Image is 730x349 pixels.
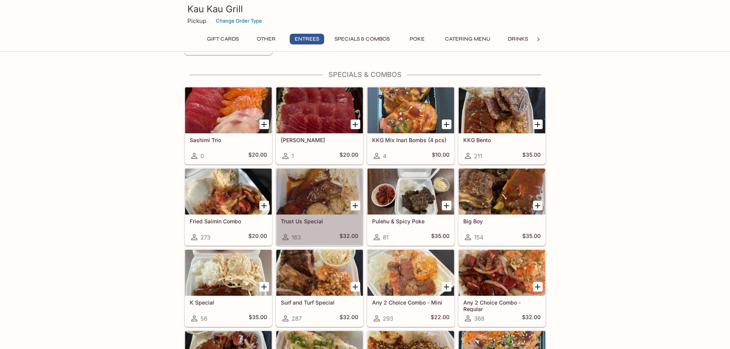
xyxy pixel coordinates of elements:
button: Add Sashimi Trio [259,120,269,129]
div: Any 2 Choice Combo - Mini [367,250,454,296]
span: 4 [383,152,387,160]
button: Poke [400,34,435,44]
div: KKG Mix Inari Bombs (4 pcs) [367,87,454,133]
div: Pulehu & Spicy Poke [367,169,454,215]
span: 81 [383,234,389,241]
a: Big Boy154$35.00 [458,168,546,246]
h5: KKG Bento [463,137,541,143]
p: Pickup [187,17,206,25]
span: 163 [292,234,301,241]
span: 368 [474,315,484,322]
div: Fried Saimin Combo [185,169,272,215]
h5: $32.00 [522,314,541,323]
h5: Any 2 Choice Combo - Mini [372,299,449,306]
a: Trust Us Special163$32.00 [276,168,363,246]
button: Add Trust Us Special [351,201,360,210]
button: Gift Cards [203,34,243,44]
h5: $35.00 [249,314,267,323]
h3: Kau Kau Grill [187,3,543,15]
button: Specials & Combos [330,34,394,44]
h4: Specials & Combos [184,70,546,79]
span: 273 [200,234,210,241]
a: KKG Bento211$35.00 [458,87,546,164]
h5: $20.00 [248,233,267,242]
span: 1 [292,152,294,160]
a: [PERSON_NAME]1$20.00 [276,87,363,164]
h5: Fried Saimin Combo [190,218,267,224]
h5: Any 2 Choice Combo - Regular [463,299,541,312]
button: Add Surf and Turf Special [351,282,360,292]
button: Add Fried Saimin Combo [259,201,269,210]
span: 0 [200,152,204,160]
button: Add K Special [259,282,269,292]
h5: $35.00 [522,233,541,242]
span: 154 [474,234,484,241]
a: Fried Saimin Combo273$20.00 [185,168,272,246]
h5: $35.00 [431,233,449,242]
button: Add Big Boy [533,201,543,210]
h5: $20.00 [340,151,358,161]
button: Entrees [290,34,324,44]
div: Big Boy [459,169,545,215]
button: Add KKG Mix Inari Bombs (4 pcs) [442,120,451,129]
button: Catering Menu [441,34,495,44]
a: K Special56$35.00 [185,249,272,327]
h5: Pulehu & Spicy Poke [372,218,449,224]
span: 287 [292,315,302,322]
a: Any 2 Choice Combo - Regular368$32.00 [458,249,546,327]
h5: $35.00 [522,151,541,161]
div: Ahi Sashimi [276,87,363,133]
h5: Surf and Turf Special [281,299,358,306]
button: Add KKG Bento [533,120,543,129]
h5: $20.00 [248,151,267,161]
a: Any 2 Choice Combo - Mini293$22.00 [367,249,454,327]
button: Drinks [501,34,535,44]
button: Add Any 2 Choice Combo - Mini [442,282,451,292]
h5: KKG Mix Inari Bombs (4 pcs) [372,137,449,143]
h5: $32.00 [340,314,358,323]
a: Pulehu & Spicy Poke81$35.00 [367,168,454,246]
span: 293 [383,315,393,322]
button: Change Order Type [212,15,266,27]
span: 211 [474,152,482,160]
button: Other [249,34,284,44]
div: Trust Us Special [276,169,363,215]
button: Add Ahi Sashimi [351,120,360,129]
div: Surf and Turf Special [276,250,363,296]
h5: Trust Us Special [281,218,358,224]
button: Add Pulehu & Spicy Poke [442,201,451,210]
a: Sashimi Trio0$20.00 [185,87,272,164]
button: Add Any 2 Choice Combo - Regular [533,282,543,292]
div: Sashimi Trio [185,87,272,133]
div: Any 2 Choice Combo - Regular [459,250,545,296]
h5: $32.00 [340,233,358,242]
h5: $22.00 [431,314,449,323]
a: KKG Mix Inari Bombs (4 pcs)4$10.00 [367,87,454,164]
div: K Special [185,250,272,296]
h5: [PERSON_NAME] [281,137,358,143]
h5: $10.00 [432,151,449,161]
span: 56 [200,315,207,322]
div: KKG Bento [459,87,545,133]
h5: K Special [190,299,267,306]
a: Surf and Turf Special287$32.00 [276,249,363,327]
h5: Big Boy [463,218,541,224]
h5: Sashimi Trio [190,137,267,143]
